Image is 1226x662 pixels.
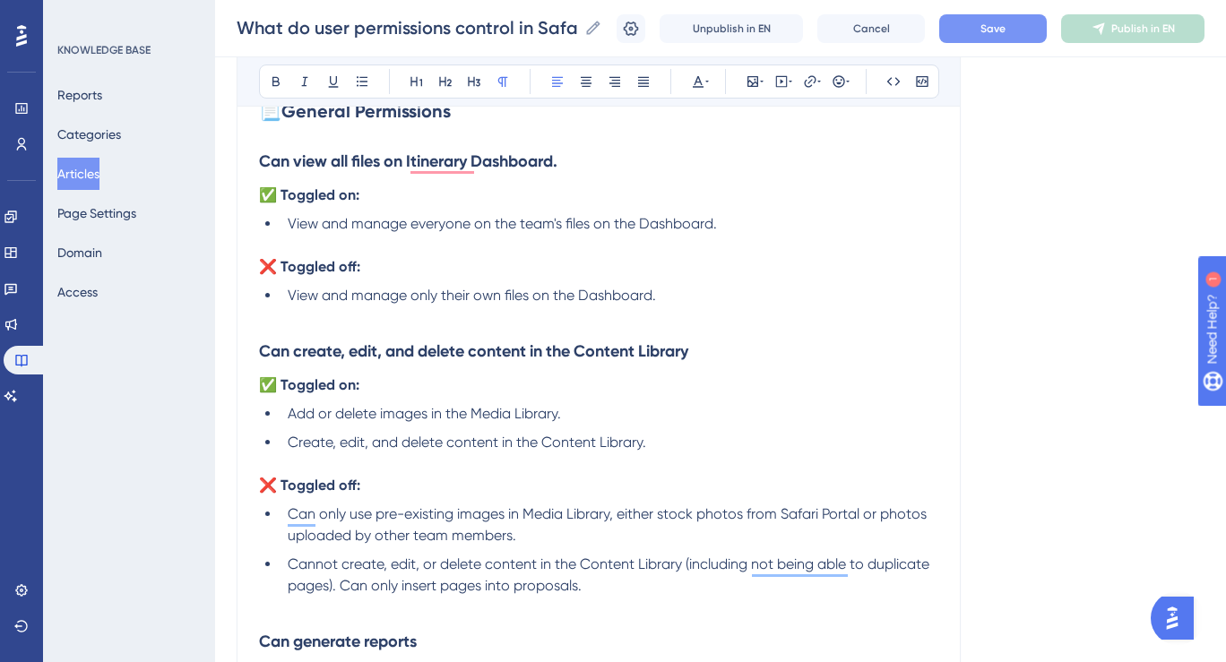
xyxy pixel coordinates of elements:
[288,215,717,232] span: View and manage everyone on the team's files on the Dashboard.
[980,21,1006,36] span: Save
[817,14,925,43] button: Cancel
[125,9,130,23] div: 1
[42,4,112,26] span: Need Help?
[660,14,803,43] button: Unpublish in EN
[259,258,360,275] strong: ❌ Toggled off:
[57,158,99,190] button: Articles
[288,555,933,594] span: Cannot create, edit, or delete content in the Content Library (including not being able to duplic...
[237,15,577,40] input: Article Name
[1111,21,1175,36] span: Publish in EN
[259,376,359,393] strong: ✅ Toggled on:
[939,14,1047,43] button: Save
[288,287,656,304] span: View and manage only their own files on the Dashboard.
[288,405,561,422] span: Add or delete images in the Media Library.
[288,434,646,451] span: Create, edit, and delete content in the Content Library.
[57,43,151,57] div: KNOWLEDGE BASE
[288,505,930,544] span: Can only use pre-existing images in Media Library, either stock photos from Safari Portal or phot...
[259,100,451,122] strong: 📃General Permissions
[259,341,688,361] strong: Can create, edit, and delete content in the Content Library
[259,151,557,171] strong: Can view all files on Itinerary Dashboard.
[1151,591,1204,645] iframe: UserGuiding AI Assistant Launcher
[57,197,136,229] button: Page Settings
[57,236,102,269] button: Domain
[57,79,102,111] button: Reports
[853,21,890,36] span: Cancel
[57,118,121,150] button: Categories
[693,21,771,36] span: Unpublish in EN
[1061,14,1204,43] button: Publish in EN
[259,632,417,651] strong: Can generate reports
[259,186,359,203] strong: ✅ Toggled on:
[57,276,98,308] button: Access
[259,477,360,494] strong: ❌ Toggled off:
